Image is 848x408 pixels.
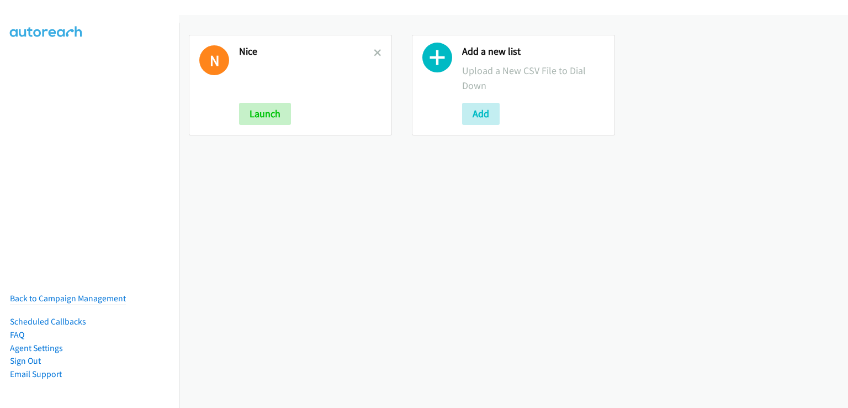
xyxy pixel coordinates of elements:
h2: Add a new list [462,45,605,58]
button: Launch [239,103,291,125]
h2: Nice [239,45,374,58]
a: Email Support [10,369,62,379]
a: Agent Settings [10,343,63,353]
a: Sign Out [10,355,41,366]
p: Upload a New CSV File to Dial Down [462,63,605,93]
h1: N [199,45,229,75]
button: Add [462,103,500,125]
a: FAQ [10,329,24,340]
a: Scheduled Callbacks [10,316,86,327]
a: Back to Campaign Management [10,293,126,304]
